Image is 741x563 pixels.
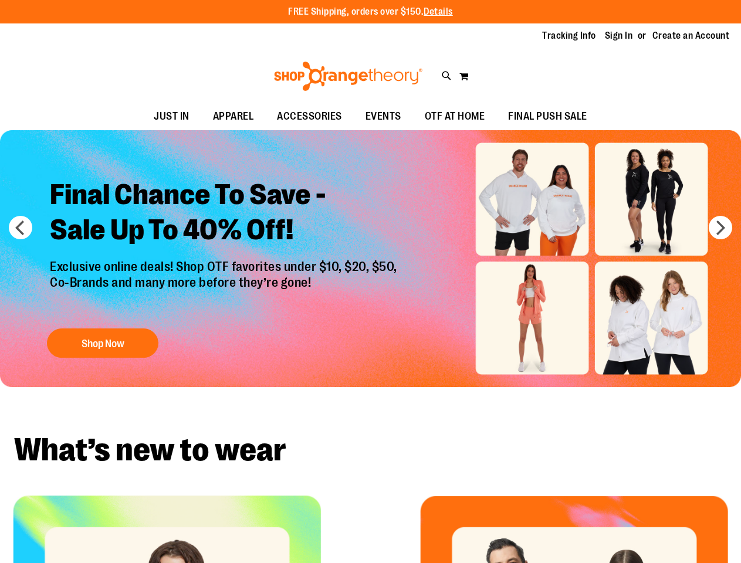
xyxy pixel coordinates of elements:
button: Shop Now [47,328,158,358]
button: next [709,216,732,239]
button: prev [9,216,32,239]
a: ACCESSORIES [265,103,354,130]
p: Exclusive online deals! Shop OTF favorites under $10, $20, $50, Co-Brands and many more before th... [41,259,409,317]
span: ACCESSORIES [277,103,342,130]
a: APPAREL [201,103,266,130]
a: Sign In [605,29,633,42]
h2: Final Chance To Save - Sale Up To 40% Off! [41,168,409,259]
a: EVENTS [354,103,413,130]
h2: What’s new to wear [14,434,727,466]
span: APPAREL [213,103,254,130]
span: OTF AT HOME [425,103,485,130]
span: JUST IN [154,103,190,130]
img: Shop Orangetheory [272,62,424,91]
p: FREE Shipping, orders over $150. [288,5,453,19]
a: Final Chance To Save -Sale Up To 40% Off! Exclusive online deals! Shop OTF favorites under $10, $... [41,168,409,364]
a: Details [424,6,453,17]
a: OTF AT HOME [413,103,497,130]
a: Tracking Info [542,29,596,42]
span: EVENTS [366,103,401,130]
a: JUST IN [142,103,201,130]
a: Create an Account [652,29,730,42]
a: FINAL PUSH SALE [496,103,599,130]
span: FINAL PUSH SALE [508,103,587,130]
